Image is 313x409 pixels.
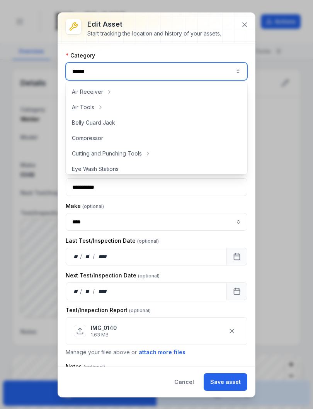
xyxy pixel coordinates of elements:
span: Compressor [72,134,103,142]
div: / [93,253,95,260]
button: attach more files [138,348,186,357]
label: Test/Inspection Report [66,306,151,314]
button: Calendar [226,282,247,300]
button: Cancel [168,373,201,391]
div: / [80,253,83,260]
label: Next Test/Inspection Date [66,272,160,279]
span: Cutting and Punching Tools [72,150,142,157]
div: / [93,287,95,295]
div: / [80,287,83,295]
p: IMG_0140 [91,324,117,332]
button: Save asset [204,373,247,391]
label: Last Test/Inspection Date [66,237,159,245]
div: month, [83,287,93,295]
div: day, [72,253,80,260]
label: Make [66,202,104,210]
input: asset-edit:cf[ca1b6296-9635-4ae3-ae60-00faad6de89d]-label [66,213,247,231]
span: Air Receiver [72,88,103,96]
button: Calendar [226,248,247,265]
span: Eye Wash Stations [72,165,119,173]
p: 1.63 MB [91,332,117,338]
h3: Edit asset [87,19,221,30]
div: Start tracking the location and history of your assets. [87,30,221,37]
span: Belly Guard Jack [72,119,115,127]
div: month, [83,253,93,260]
label: Category [66,52,95,59]
div: year, [95,287,110,295]
p: Manage your files above or [66,348,247,357]
div: year, [95,253,110,260]
span: Air Tools [72,103,94,111]
div: day, [72,287,80,295]
label: Notes [66,363,105,370]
